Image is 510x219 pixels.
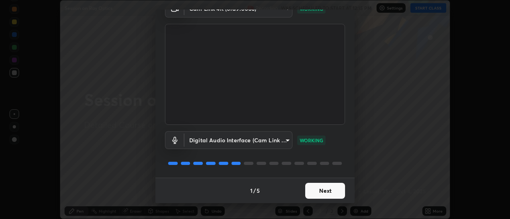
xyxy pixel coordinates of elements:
h4: / [253,186,256,195]
div: Cam Link 4K (0fd9:0066) [184,131,292,149]
button: Next [305,183,345,199]
h4: 5 [257,186,260,195]
h4: 1 [250,186,253,195]
p: WORKING [300,137,323,144]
